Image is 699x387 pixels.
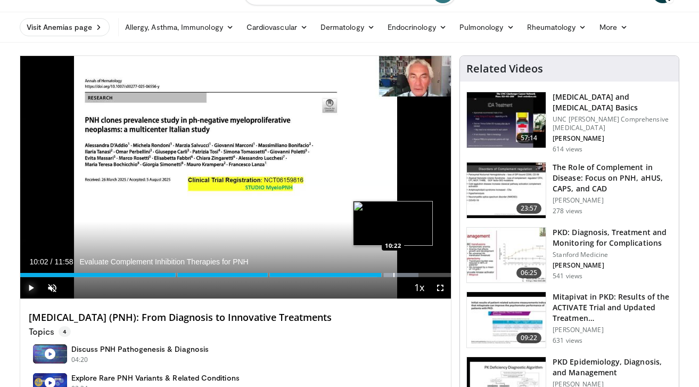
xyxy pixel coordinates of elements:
[466,92,672,154] a: 57:14 [MEDICAL_DATA] and [MEDICAL_DATA] Basics UNC [PERSON_NAME] Comprehensive [MEDICAL_DATA] [PE...
[553,145,582,154] p: 614 views
[453,17,521,38] a: Pulmonology
[71,373,240,383] h4: Explore Rare PNH Variants & Related Conditions
[314,17,381,38] a: Dermatology
[467,292,546,348] img: ada96393-5af2-46a4-bba6-ead1cb2b05db.150x105_q85_crop-smart_upscale.jpg
[516,333,542,343] span: 09:22
[466,162,672,219] a: 23:57 The Role of Complement in Disease: Focus on PNH, aHUS, CAPS, and CAD [PERSON_NAME] 278 views
[553,326,672,334] p: [PERSON_NAME]
[553,196,672,205] p: [PERSON_NAME]
[553,292,672,324] h3: Mitapivat in PKD: Results of the ACTIVATE Trial and Updated Treatmen…
[466,227,672,284] a: 06:25 PKD: Diagnosis, Treatment and Monitoring for Complications Stanford Medicine [PERSON_NAME] ...
[553,272,582,280] p: 541 views
[59,326,71,337] span: 4
[20,273,451,277] div: Progress Bar
[553,92,672,113] h3: [MEDICAL_DATA] and [MEDICAL_DATA] Basics
[553,357,672,378] h3: PKD Epidemiology, Diagnosis, and Management
[240,17,314,38] a: Cardiovascular
[353,201,433,246] img: image.jpeg
[71,344,209,354] h4: Discuss PNH Pathogenesis & Diagnosis
[521,17,593,38] a: Rheumatology
[553,115,672,132] p: UNC [PERSON_NAME] Comprehensive [MEDICAL_DATA]
[29,326,71,337] p: Topics
[553,251,672,259] p: Stanford Medicine
[516,133,542,143] span: 57:14
[20,277,42,299] button: Play
[408,277,430,299] button: Playback Rate
[553,336,582,345] p: 631 views
[20,18,110,36] a: Visit Anemias page
[553,261,672,270] p: [PERSON_NAME]
[54,257,73,266] span: 11:58
[51,257,53,266] span: /
[79,257,248,267] span: Evaluate Complement Inhibition Therapies for PNH
[466,62,543,75] h4: Related Videos
[430,277,451,299] button: Fullscreen
[467,92,546,148] img: e54eccbc-d2ad-4d55-82a4-19acd9afa8db.150x105_q85_crop-smart_upscale.jpg
[553,162,672,194] h3: The Role of Complement in Disease: Focus on PNH, aHUS, CAPS, and CAD
[467,228,546,283] img: 0fd4c590-0ff0-411f-8cee-248d282ffaa7.150x105_q85_crop-smart_upscale.jpg
[381,17,453,38] a: Endocrinology
[30,257,48,266] span: 10:02
[467,163,546,218] img: 856eccad-72e3-483f-b8c9-38c678b1c49c.150x105_q85_crop-smart_upscale.jpg
[553,134,672,143] p: [PERSON_NAME]
[42,277,63,299] button: Unmute
[119,17,240,38] a: Allergy, Asthma, Immunology
[516,268,542,278] span: 06:25
[553,207,582,215] p: 278 views
[553,227,672,248] h3: PKD: Diagnosis, Treatment and Monitoring for Complications
[516,203,542,214] span: 23:57
[466,292,672,348] a: 09:22 Mitapivat in PKD: Results of the ACTIVATE Trial and Updated Treatmen… [PERSON_NAME] 631 views
[20,56,451,299] video-js: Video Player
[29,312,443,324] h4: [MEDICAL_DATA] (PNH): From Diagnosis to Innovative Treatments
[71,355,88,365] p: 04:20
[593,17,634,38] a: More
